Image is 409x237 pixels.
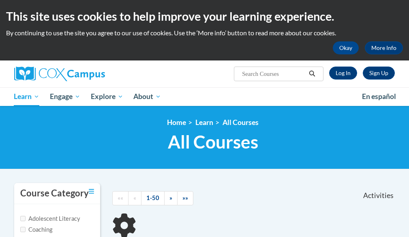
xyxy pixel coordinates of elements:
span: »» [182,194,188,201]
img: Cox Campus [14,67,105,81]
span: « [133,194,136,201]
a: Previous [128,191,141,205]
a: 1-50 [141,191,165,205]
label: Adolescent Literacy [20,214,80,223]
a: Toggle collapse [89,187,94,196]
span: Explore [91,92,123,101]
a: Learn [9,87,45,106]
div: Main menu [8,87,401,106]
button: Search [306,69,318,79]
span: «« [118,194,123,201]
h3: Course Category [20,187,89,200]
input: Checkbox for Options [20,227,26,232]
span: All Courses [168,131,258,153]
a: Next [164,191,178,205]
a: Register [363,67,395,80]
a: Explore [86,87,128,106]
input: Search Courses [241,69,306,79]
a: En español [357,88,401,105]
span: » [169,194,172,201]
a: End [177,191,193,205]
button: Okay [333,41,359,54]
input: Checkbox for Options [20,216,26,221]
span: Learn [14,92,39,101]
span: Engage [50,92,80,101]
a: More Info [365,41,403,54]
a: All Courses [223,118,259,127]
span: En español [362,92,396,101]
a: Begining [112,191,128,205]
h2: This site uses cookies to help improve your learning experience. [6,8,403,24]
a: About [128,87,166,106]
a: Cox Campus [14,67,133,81]
a: Log In [329,67,357,80]
a: Learn [195,118,213,127]
a: Home [167,118,186,127]
span: About [133,92,161,101]
label: Coaching [20,225,52,234]
p: By continuing to use the site you agree to our use of cookies. Use the ‘More info’ button to read... [6,28,403,37]
a: Engage [45,87,86,106]
span: Activities [363,191,394,200]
